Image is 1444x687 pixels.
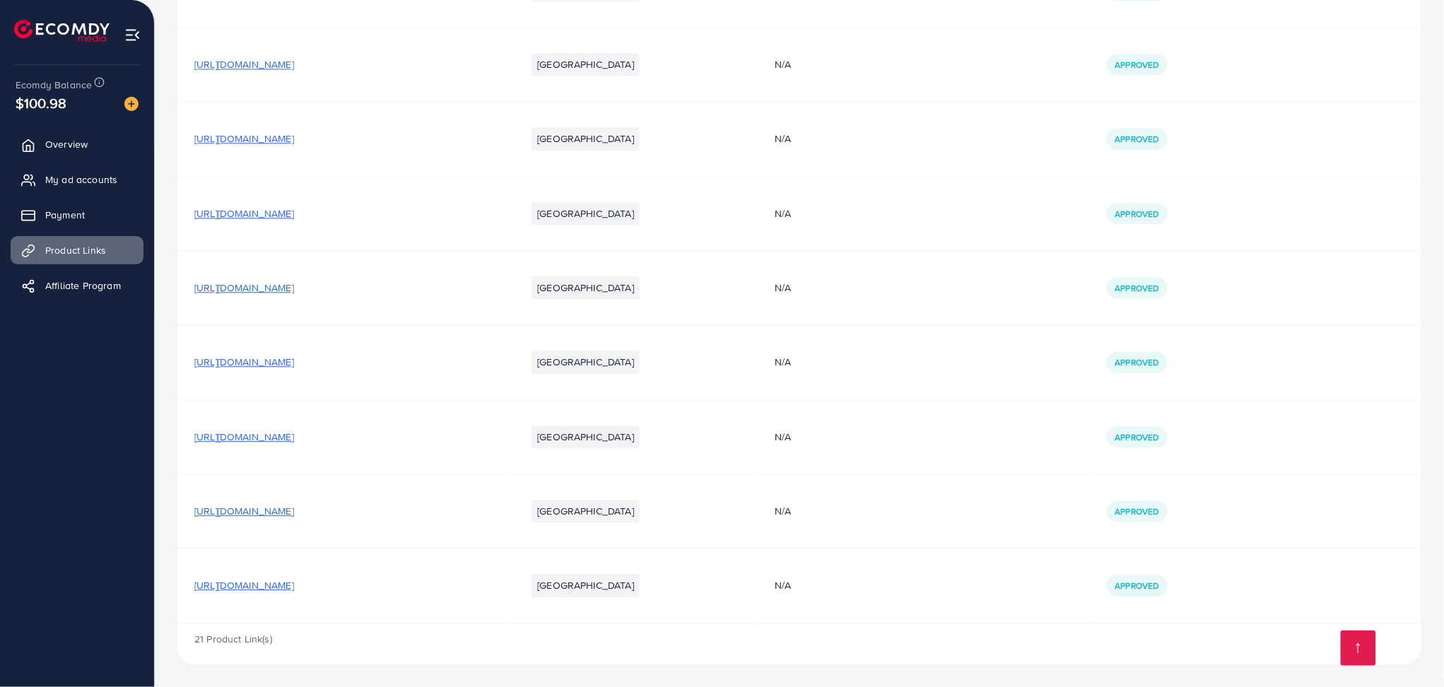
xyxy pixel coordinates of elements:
[11,165,143,194] a: My ad accounts
[775,206,791,221] span: N/A
[532,202,640,225] li: [GEOGRAPHIC_DATA]
[532,425,640,448] li: [GEOGRAPHIC_DATA]
[194,57,294,71] span: [URL][DOMAIN_NAME]
[45,278,121,293] span: Affiliate Program
[194,578,294,592] span: [URL][DOMAIN_NAME]
[775,504,791,518] span: N/A
[1115,580,1159,592] span: Approved
[45,172,117,187] span: My ad accounts
[194,504,294,518] span: [URL][DOMAIN_NAME]
[45,208,85,222] span: Payment
[14,20,110,42] img: logo
[194,355,294,369] span: [URL][DOMAIN_NAME]
[1115,431,1159,443] span: Approved
[124,97,139,111] img: image
[1115,282,1159,294] span: Approved
[532,276,640,299] li: [GEOGRAPHIC_DATA]
[532,351,640,373] li: [GEOGRAPHIC_DATA]
[16,78,92,92] span: Ecomdy Balance
[775,57,791,71] span: N/A
[194,206,294,221] span: [URL][DOMAIN_NAME]
[1115,208,1159,220] span: Approved
[194,281,294,295] span: [URL][DOMAIN_NAME]
[1115,133,1159,145] span: Approved
[1384,623,1433,676] iframe: Chat
[45,137,88,151] span: Overview
[11,271,143,300] a: Affiliate Program
[775,355,791,369] span: N/A
[775,430,791,444] span: N/A
[11,236,143,264] a: Product Links
[775,578,791,592] span: N/A
[1115,505,1159,517] span: Approved
[16,93,66,113] span: $100.98
[11,201,143,229] a: Payment
[124,27,141,43] img: menu
[775,131,791,146] span: N/A
[194,632,272,646] span: 21 Product Link(s)
[194,430,294,444] span: [URL][DOMAIN_NAME]
[1115,356,1159,368] span: Approved
[532,500,640,522] li: [GEOGRAPHIC_DATA]
[532,127,640,150] li: [GEOGRAPHIC_DATA]
[194,131,294,146] span: [URL][DOMAIN_NAME]
[532,574,640,597] li: [GEOGRAPHIC_DATA]
[1115,59,1159,71] span: Approved
[45,243,106,257] span: Product Links
[775,281,791,295] span: N/A
[11,130,143,158] a: Overview
[532,53,640,76] li: [GEOGRAPHIC_DATA]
